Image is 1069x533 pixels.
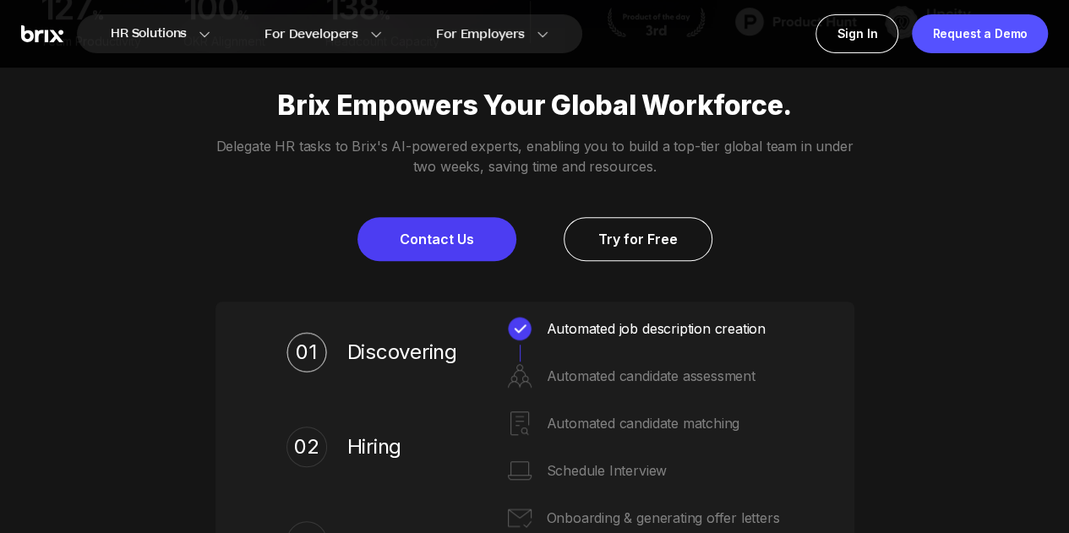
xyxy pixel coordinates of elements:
div: 02 [286,427,327,467]
a: Request a Demo [912,14,1048,53]
span: For Developers [265,25,358,43]
p: Delegate HR tasks to Brix's AI-powered experts, enabling you to build a top-tier global team in u... [215,136,854,177]
a: Sign In [815,14,898,53]
span: Discovering [347,339,466,366]
div: Automated candidate assessment [547,362,783,389]
span: HR Solutions [111,20,187,47]
div: 01 [296,337,317,367]
img: Brix Logo [21,25,63,43]
div: Onboarding & generating offer letters [547,504,783,531]
span: For Employers [436,25,525,43]
span: Hiring [347,433,466,460]
div: Automated job description creation [547,315,783,342]
div: Schedule Interview [547,457,783,484]
a: Contact Us [357,217,516,261]
a: Try for Free [564,217,712,261]
div: Automated candidate matching [547,410,783,437]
